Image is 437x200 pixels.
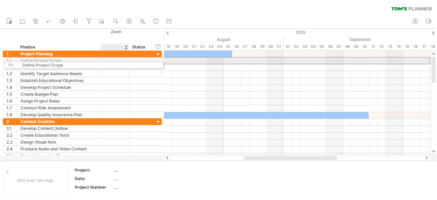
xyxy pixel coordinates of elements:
[198,43,207,50] div: Friday, 22 August 2025
[20,44,97,51] div: Phadse
[428,43,437,50] div: Thursday, 18 September 2025
[6,146,17,152] div: 2.4
[164,43,172,50] div: Monday, 18 August 2025
[369,43,377,50] div: Thursday, 11 September 2025
[335,43,343,50] div: Sunday, 7 September 2025
[300,43,309,50] div: Wednesday, 3 September 2025
[20,118,97,125] div: Content Creation
[6,51,17,57] div: 1
[114,184,171,190] div: ....
[20,84,97,91] div: Develop Project Schedule
[6,132,17,138] div: 2.2
[266,43,275,50] div: Saturday, 30 August 2025
[181,43,189,50] div: Wednesday, 20 August 2025
[394,43,403,50] div: Sunday, 14 September 2025
[343,43,352,50] div: Monday, 8 September 2025
[3,168,67,193] div: Add your own logo
[258,43,266,50] div: Friday, 29 August 2025
[411,43,420,50] div: Tuesday, 16 September 2025
[377,43,386,50] div: Friday, 12 September 2025
[75,184,112,190] div: Project Number
[20,51,97,57] div: Project Planning
[249,43,258,50] div: Thursday, 28 August 2025
[20,111,97,118] div: Develop Quality Assurance Plan
[20,105,97,111] div: Conduct Risk Assessment
[20,152,97,159] div: Create Interactive Elements
[292,43,300,50] div: Tuesday, 2 September 2025
[20,57,97,64] div: Define Project Scope
[20,125,97,132] div: Develop Content Outline
[75,176,112,182] div: Date:
[6,118,17,125] div: 2
[360,43,369,50] div: Wednesday, 10 September 2025
[6,139,17,145] div: 2.3
[20,77,97,84] div: Establish Educational Objectives
[326,43,335,50] div: Saturday, 6 September 2025
[403,43,411,50] div: Monday, 15 September 2025
[6,152,17,159] div: 2.5
[6,125,17,132] div: 2.1
[386,43,394,50] div: Saturday, 13 September 2025
[6,57,17,64] div: 1.1
[20,139,97,145] div: Design Visual Aids
[283,43,292,50] div: Monday, 1 September 2025
[114,176,171,182] div: ....
[172,43,181,50] div: Tuesday, 19 August 2025
[20,132,97,138] div: Create Educational Texts
[114,167,171,173] div: ....
[309,43,318,50] div: Thursday, 4 September 2025
[132,44,147,51] div: Status
[6,84,17,91] div: 1.4
[111,17,121,26] a: zoom
[20,146,97,152] div: Produce Audio and Video Content
[6,105,17,111] div: 1.7
[20,91,97,97] div: Create Budget Plan
[6,111,17,118] div: 1.8
[420,43,428,50] div: Wednesday, 17 September 2025
[6,91,17,97] div: 1.5
[20,98,97,104] div: Assign Project Roles
[232,43,241,50] div: Tuesday, 26 August 2025
[20,70,97,77] div: Identify Target Audience Needs
[75,167,112,173] div: Project:
[352,43,360,50] div: Tuesday, 9 September 2025
[275,43,283,50] div: Sunday, 31 August 2025
[6,77,17,84] div: 1.3
[215,43,224,50] div: Sunday, 24 August 2025
[318,43,326,50] div: Friday, 5 September 2025
[189,43,198,50] div: Thursday, 21 August 2025
[6,98,17,104] div: 1.6
[207,43,215,50] div: Saturday, 23 August 2025
[111,28,122,35] span: zoom
[241,43,249,50] div: Wednesday, 27 August 2025
[6,70,17,77] div: 1.2
[224,43,232,50] div: Monday, 25 August 2025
